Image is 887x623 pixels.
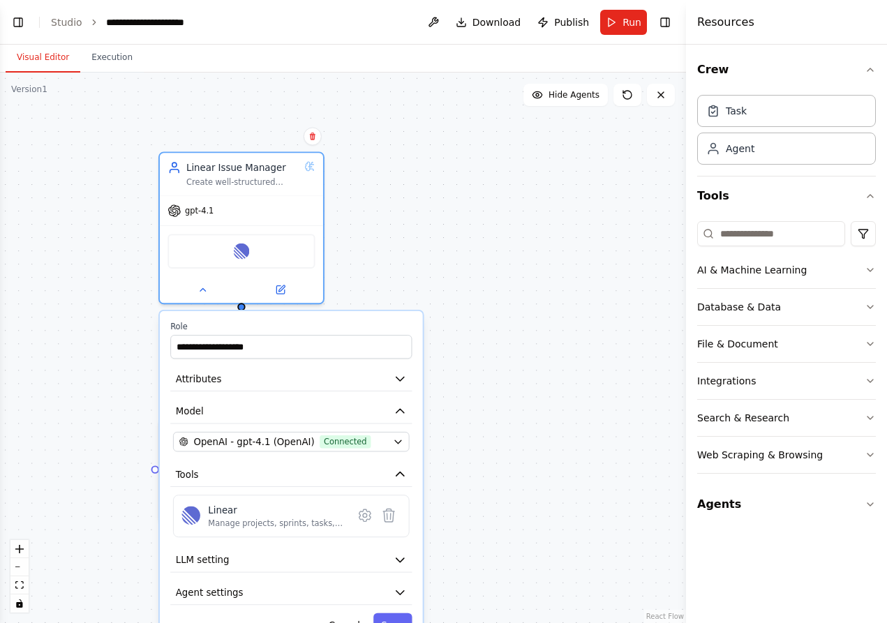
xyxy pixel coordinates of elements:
button: toggle interactivity [10,594,29,613]
button: Model [170,399,412,423]
div: React Flow controls [10,540,29,613]
button: Tools [170,463,412,487]
button: AI & Machine Learning [697,252,876,288]
button: fit view [10,576,29,594]
button: Agent settings [170,580,412,605]
div: Linear Issue Manager [186,161,299,174]
span: OpenAI - gpt-4.1 (OpenAI) [193,435,314,449]
button: File & Document [697,326,876,362]
button: Download [450,10,527,35]
span: Run [623,15,641,29]
span: Publish [554,15,589,29]
span: LLM setting [176,553,230,566]
button: LLM setting [170,548,412,572]
span: Hide Agents [549,89,599,100]
div: Search & Research [697,411,789,425]
div: Linear [208,504,345,517]
div: Web Scraping & Browsing [697,448,823,462]
button: Database & Data [697,289,876,325]
nav: breadcrumb [51,15,207,29]
span: Agent settings [176,586,244,599]
button: Execution [80,43,144,73]
label: Role [170,322,412,332]
h4: Resources [697,14,754,31]
span: Tools [176,467,199,481]
span: Attributes [176,372,222,385]
a: React Flow attribution [646,613,684,620]
button: Agents [697,485,876,524]
div: Tools [697,216,876,485]
button: Crew [697,50,876,89]
button: Integrations [697,363,876,399]
button: Web Scraping & Browsing [697,437,876,473]
div: Agent [726,142,754,156]
span: Download [472,15,521,29]
button: Visual Editor [6,43,80,73]
button: zoom out [10,558,29,576]
button: Hide Agents [523,84,608,106]
button: Delete node [304,127,322,145]
button: zoom in [10,540,29,558]
a: Studio [51,17,82,28]
div: File & Document [697,337,778,351]
div: Linear Issue ManagerCreate well-structured Linear tickets based on detailed descriptions, ensurin... [158,151,325,304]
button: Search & Research [697,400,876,436]
button: Tools [697,177,876,216]
button: OpenAI - gpt-4.1 (OpenAI)Connected [173,432,410,452]
div: Integrations [697,374,756,388]
button: Show left sidebar [8,13,28,32]
button: Attributes [170,367,412,391]
div: Manage projects, sprints, tasks, and bug tracking in Linear [208,518,345,529]
div: Crew [697,89,876,176]
button: Publish [532,10,595,35]
div: Task [726,104,747,118]
button: Configure tool [353,504,377,527]
div: Version 1 [11,84,47,95]
span: gpt-4.1 [185,206,214,216]
div: Create well-structured Linear tickets based on detailed descriptions, ensuring all information in... [186,177,299,188]
div: AI & Machine Learning [697,263,807,277]
span: Model [176,405,204,418]
button: Open in side panel [243,282,318,298]
button: Hide right sidebar [655,13,675,32]
span: Connected [320,435,371,449]
img: Linear [181,506,200,525]
div: Database & Data [697,300,781,314]
button: Delete tool [377,504,401,527]
img: Linear [234,243,250,260]
button: Run [600,10,647,35]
